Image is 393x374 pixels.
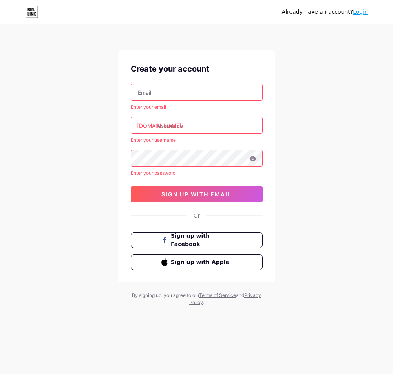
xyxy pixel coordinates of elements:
div: Create your account [131,63,263,75]
input: username [131,117,262,133]
a: Terms of Service [199,292,236,298]
div: Enter your username [131,137,263,144]
input: Email [131,84,262,100]
div: [DOMAIN_NAME]/ [137,121,183,130]
div: Enter your password [131,170,263,177]
div: Enter your email [131,104,263,111]
div: By signing up, you agree to our and . [130,292,263,306]
button: Sign up with Facebook [131,232,263,248]
a: Login [353,9,368,15]
div: Or [194,211,200,220]
span: sign up with email [161,191,232,198]
span: Sign up with Facebook [171,232,232,248]
span: Sign up with Apple [171,258,232,266]
button: sign up with email [131,186,263,202]
button: Sign up with Apple [131,254,263,270]
div: Already have an account? [282,8,368,16]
